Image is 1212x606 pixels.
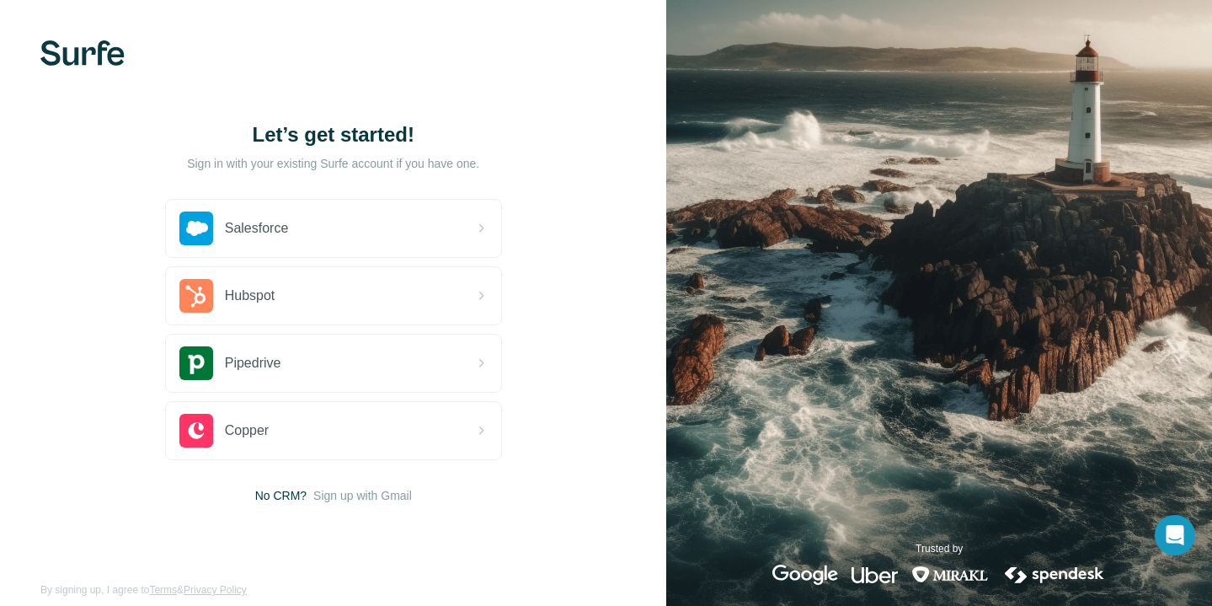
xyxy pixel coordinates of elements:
span: Copper [225,421,269,441]
a: Privacy Policy [184,584,247,596]
span: No CRM? [255,487,307,504]
img: salesforce's logo [179,212,213,245]
span: Hubspot [225,286,275,306]
div: Open Intercom Messenger [1155,515,1195,555]
span: By signing up, I agree to & [40,582,247,598]
img: copper's logo [179,414,213,448]
img: pipedrive's logo [179,346,213,380]
button: Sign up with Gmail [313,487,412,504]
img: hubspot's logo [179,279,213,313]
a: Terms [149,584,177,596]
h1: Let’s get started! [165,121,502,148]
span: Pipedrive [225,353,281,373]
img: Surfe's logo [40,40,125,66]
span: Salesforce [225,218,289,239]
img: spendesk's logo [1002,565,1107,585]
p: Sign in with your existing Surfe account if you have one. [187,155,479,172]
img: google's logo [772,565,838,585]
img: mirakl's logo [911,565,989,585]
img: uber's logo [852,565,898,585]
p: Trusted by [916,541,963,556]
